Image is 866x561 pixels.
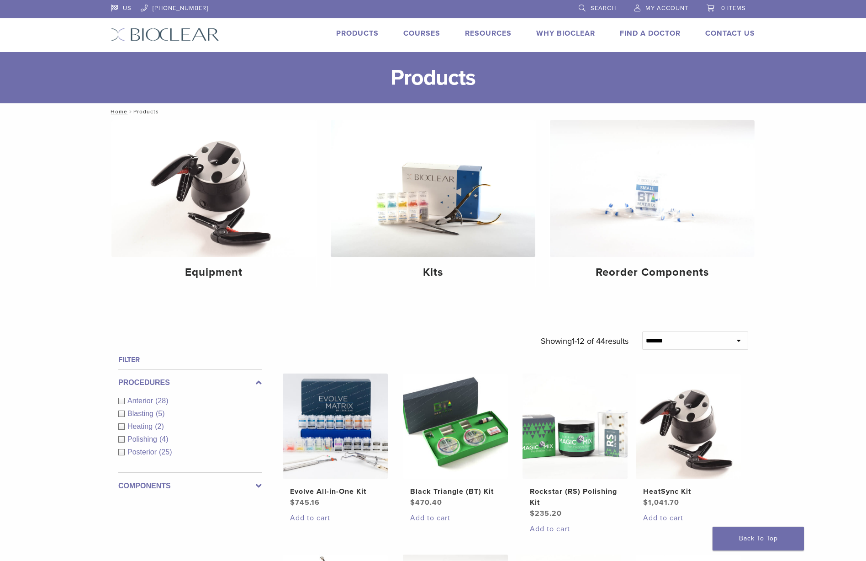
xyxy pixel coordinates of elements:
bdi: 470.40 [410,498,442,507]
a: Contact Us [705,29,755,38]
span: Anterior [127,397,155,405]
a: Find A Doctor [620,29,681,38]
span: Polishing [127,435,159,443]
img: Equipment [111,120,316,257]
img: Evolve All-in-One Kit [283,374,388,479]
a: Reorder Components [550,120,755,287]
a: Add to cart: “Rockstar (RS) Polishing Kit” [530,524,620,534]
h4: Kits [338,264,528,281]
a: Home [108,108,127,115]
a: Kits [331,120,535,287]
h2: HeatSync Kit [643,486,734,497]
img: Kits [331,120,535,257]
a: Add to cart: “HeatSync Kit” [643,513,734,524]
h2: Evolve All-in-One Kit [290,486,380,497]
bdi: 745.16 [290,498,320,507]
span: (25) [159,448,172,456]
h2: Rockstar (RS) Polishing Kit [530,486,620,508]
img: Black Triangle (BT) Kit [403,374,508,479]
span: (2) [155,422,164,430]
bdi: 235.20 [530,509,562,518]
h4: Equipment [119,264,309,281]
a: Products [336,29,379,38]
span: / [127,109,133,114]
a: Why Bioclear [536,29,595,38]
h4: Reorder Components [557,264,747,281]
a: Resources [465,29,512,38]
span: (4) [159,435,169,443]
a: HeatSync KitHeatSync Kit $1,041.70 [635,374,742,508]
a: Evolve All-in-One KitEvolve All-in-One Kit $745.16 [282,374,389,508]
h2: Black Triangle (BT) Kit [410,486,501,497]
span: Search [591,5,616,12]
img: Rockstar (RS) Polishing Kit [523,374,628,479]
a: Add to cart: “Evolve All-in-One Kit” [290,513,380,524]
span: Blasting [127,410,156,417]
a: Back To Top [713,527,804,550]
a: Rockstar (RS) Polishing KitRockstar (RS) Polishing Kit $235.20 [522,374,628,519]
span: $ [290,498,295,507]
h4: Filter [118,354,262,365]
span: 0 items [721,5,746,12]
label: Components [118,481,262,492]
a: Equipment [111,120,316,287]
span: $ [643,498,648,507]
img: HeatSync Kit [636,374,741,479]
nav: Products [104,103,762,120]
span: My Account [645,5,688,12]
bdi: 1,041.70 [643,498,679,507]
label: Procedures [118,377,262,388]
span: $ [530,509,535,518]
img: Bioclear [111,28,219,41]
span: 1-12 of 44 [572,336,605,346]
img: Reorder Components [550,120,755,257]
a: Black Triangle (BT) KitBlack Triangle (BT) Kit $470.40 [402,374,509,508]
p: Showing results [541,331,628,351]
span: $ [410,498,415,507]
span: (5) [156,410,165,417]
span: (28) [155,397,168,405]
span: Heating [127,422,155,430]
a: Add to cart: “Black Triangle (BT) Kit” [410,513,501,524]
a: Courses [403,29,440,38]
span: Posterior [127,448,159,456]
